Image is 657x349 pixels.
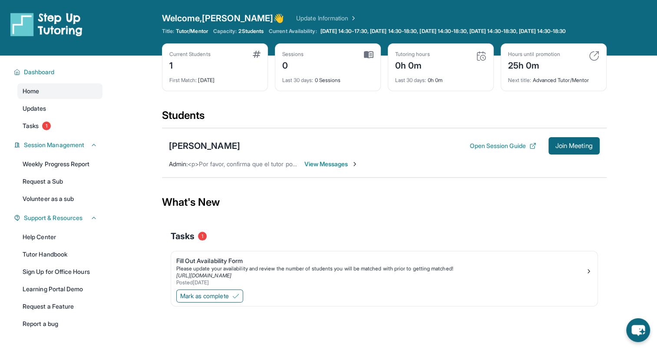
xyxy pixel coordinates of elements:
[395,51,430,58] div: Tutoring hours
[508,72,599,84] div: Advanced Tutor/Mentor
[320,28,566,35] span: [DATE] 14:30-17:30, [DATE] 14:30-18:30, [DATE] 14:30-18:30, [DATE] 14:30-18:30, [DATE] 14:30-18:30
[198,232,207,240] span: 1
[395,58,430,72] div: 0h 0m
[162,109,607,128] div: Students
[17,281,102,297] a: Learning Portal Demo
[626,318,650,342] button: chat-button
[24,141,84,149] span: Session Management
[17,299,102,314] a: Request a Feature
[269,28,317,35] span: Current Availability:
[508,58,560,72] div: 25h 0m
[42,122,51,130] span: 1
[17,247,102,262] a: Tutor Handbook
[395,72,486,84] div: 0h 0m
[555,143,593,148] span: Join Meeting
[23,87,39,95] span: Home
[176,28,208,35] span: Tutor/Mentor
[282,51,304,58] div: Sessions
[17,101,102,116] a: Updates
[17,316,102,332] a: Report a bug
[169,58,211,72] div: 1
[17,156,102,172] a: Weekly Progress Report
[17,118,102,134] a: Tasks1
[282,77,314,83] span: Last 30 days :
[548,137,600,155] button: Join Meeting
[253,51,261,58] img: card
[176,257,585,265] div: Fill Out Availability Form
[176,272,231,279] a: [URL][DOMAIN_NAME]
[10,12,83,36] img: logo
[395,77,426,83] span: Last 30 days :
[20,68,97,76] button: Dashboard
[169,160,188,168] span: Admin :
[169,140,240,152] div: [PERSON_NAME]
[238,28,264,35] span: 2 Students
[476,51,486,61] img: card
[169,72,261,84] div: [DATE]
[169,51,211,58] div: Current Students
[319,28,568,35] a: [DATE] 14:30-17:30, [DATE] 14:30-18:30, [DATE] 14:30-18:30, [DATE] 14:30-18:30, [DATE] 14:30-18:30
[171,251,598,288] a: Fill Out Availability FormPlease update your availability and review the number of students you w...
[17,191,102,207] a: Volunteer as a sub
[24,214,83,222] span: Support & Resources
[23,104,46,113] span: Updates
[469,142,536,150] button: Open Session Guide
[176,279,585,286] div: Posted [DATE]
[508,77,532,83] span: Next title :
[169,77,197,83] span: First Match :
[180,292,229,300] span: Mark as complete
[296,14,357,23] a: Update Information
[304,160,359,168] span: View Messages
[17,83,102,99] a: Home
[176,290,243,303] button: Mark as complete
[20,214,97,222] button: Support & Resources
[508,51,560,58] div: Hours until promotion
[20,141,97,149] button: Session Management
[162,183,607,221] div: What's New
[17,264,102,280] a: Sign Up for Office Hours
[176,265,585,272] div: Please update your availability and review the number of students you will be matched with prior ...
[589,51,599,61] img: card
[364,51,373,59] img: card
[348,14,357,23] img: Chevron Right
[17,229,102,245] a: Help Center
[24,68,55,76] span: Dashboard
[282,58,304,72] div: 0
[351,161,358,168] img: Chevron-Right
[17,174,102,189] a: Request a Sub
[23,122,39,130] span: Tasks
[162,12,284,24] span: Welcome, [PERSON_NAME] 👋
[188,160,509,168] span: <p>Por favor, confirma que el tutor podrá asistir a tu primera hora de reunión asignada antes de ...
[213,28,237,35] span: Capacity:
[162,28,174,35] span: Title:
[232,293,239,300] img: Mark as complete
[171,230,195,242] span: Tasks
[282,72,373,84] div: 0 Sessions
